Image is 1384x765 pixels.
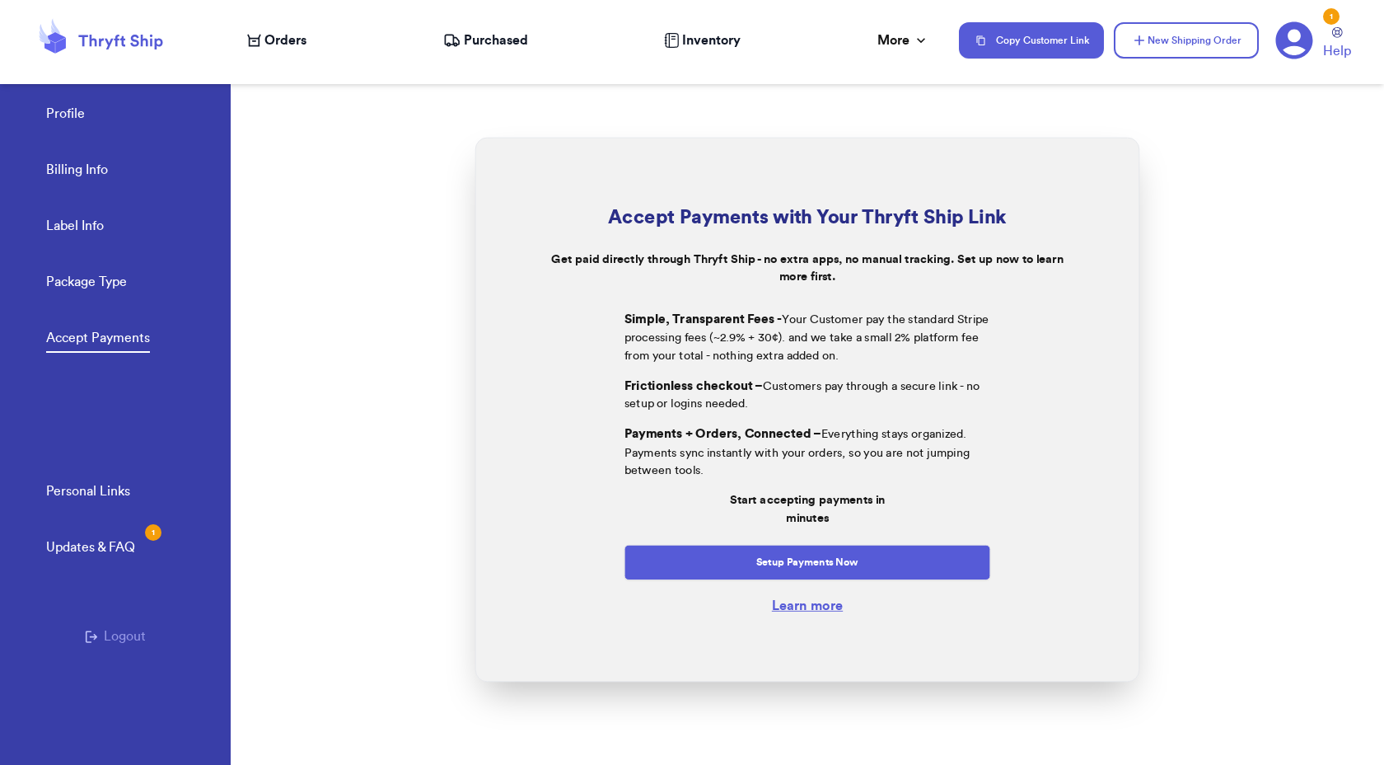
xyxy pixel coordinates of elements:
[1323,27,1351,61] a: Help
[46,537,135,561] a: Updates & FAQ1
[443,31,528,50] a: Purchased
[624,545,991,580] button: Setup Payments Now
[247,31,306,50] a: Orders
[85,627,146,646] button: Logout
[959,22,1104,59] button: Copy Customer Link
[1323,41,1351,61] span: Help
[772,598,843,612] a: Learn more
[877,31,929,50] div: More
[464,31,528,50] span: Purchased
[46,272,127,295] a: Package Type
[624,312,783,325] span: Simple, Transparent Fees -
[624,379,763,392] span: Frictionless checkout –
[46,104,85,127] a: Profile
[664,31,741,50] a: Inventory
[46,328,150,353] a: Accept Payments
[517,251,1097,286] p: Get paid directly through Thryft Ship - no extra apps, no manual tracking. Set up now to learn mo...
[624,425,991,479] p: Everything stays organized. Payments sync instantly with your orders, so you are not jumping betw...
[1114,22,1259,59] button: New Shipping Order
[624,310,991,364] p: Your Customer pay the standard Stripe processing fees (~2.9% + 30¢). and we take a small 2% platf...
[46,481,130,505] a: Personal Links
[624,376,991,413] p: Customers pay through a secure link - no setup or logins needed.
[1323,8,1340,25] div: 1
[517,204,1097,232] h2: Accept Payments with Your Thryft Ship Link
[46,160,108,183] a: Billing Info
[624,491,991,527] div: Start accepting payments in minutes
[145,524,161,541] div: 1
[682,31,741,50] span: Inventory
[46,216,104,239] a: Label Info
[1275,21,1313,59] a: 1
[624,428,821,440] span: Payments + Orders, Connected –
[264,31,306,50] span: Orders
[46,537,135,557] div: Updates & FAQ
